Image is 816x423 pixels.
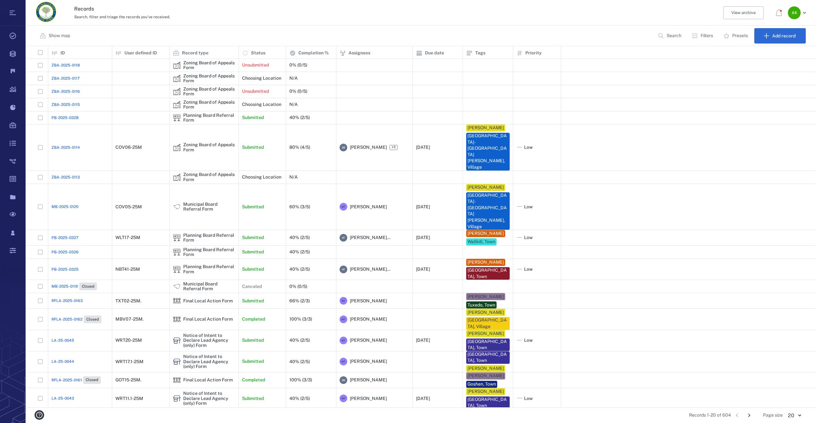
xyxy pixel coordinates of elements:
div: [PERSON_NAME] [467,309,504,316]
span: PB-2025-0325 [51,267,79,272]
p: Choosing Location [242,101,281,108]
p: Submitted [242,144,264,151]
div: [GEOGRAPHIC_DATA]-[GEOGRAPHIC_DATA][PERSON_NAME], Village [467,133,508,171]
div: Zoning Board of Appeals Form [173,173,181,181]
div: Planning Board Referral Form [183,264,235,274]
div: Goshen, Town [467,381,496,387]
div: M T [340,395,347,402]
p: Submitted [242,358,264,365]
div: Zoning Board of Appeals Form [173,88,181,95]
p: Completed [242,377,265,383]
div: Final Local Action Form [183,317,233,322]
div: V F [340,266,347,273]
p: Assignees [349,50,370,56]
p: Unsubmitted [242,62,269,68]
img: icon Zoning Board of Appeals Form [173,75,181,82]
div: Zoning Board of Appeals Form [173,101,181,108]
span: [PERSON_NAME] [350,316,387,323]
div: WRT17.1-25M [115,359,144,364]
div: Zoning Board of Appeals Form [173,144,181,151]
p: Submitted [242,204,264,210]
img: Orange County Planning Department logo [36,2,56,22]
p: Submitted [242,298,264,304]
a: PB-2025-0328 [51,115,79,121]
p: Status [251,50,265,56]
div: Final Local Action Form [173,297,181,305]
div: NBT41-25M [115,267,140,272]
div: [GEOGRAPHIC_DATA]-[GEOGRAPHIC_DATA][PERSON_NAME], Village [467,192,508,230]
a: ZBA-2025-0116 [51,89,80,94]
div: 40% (2/5) [289,115,310,120]
div: J M [340,144,347,151]
div: Notice of Intent to Declare Lead Agency (only) Form [173,337,181,344]
div: Notice of Intent to Declare Lead Agency (only) Form [183,333,235,348]
img: icon Zoning Board of Appeals Form [173,61,181,69]
div: [DATE] [416,338,430,343]
span: [PERSON_NAME] [350,204,387,210]
span: Page size [763,412,783,419]
button: Go to next page [744,410,754,420]
a: ZBA-2025-0113 [51,174,80,180]
p: Submitted [242,395,264,402]
span: Closed [85,317,100,322]
div: Zoning Board of Appeals Form [183,74,235,84]
div: 100% (3/3) [289,317,312,322]
div: Tuxedo, Town [467,302,495,308]
p: Unsubmitted [242,88,269,95]
a: RFLA-2025-0163 [51,298,83,304]
div: [DATE] [416,145,430,150]
span: LA-25-0045 [51,338,74,343]
p: Submitted [242,249,264,255]
div: [PERSON_NAME] [467,294,504,300]
div: Municipal Board Referral Form [173,203,181,211]
div: 0% (0/5) [289,89,307,94]
div: [PERSON_NAME] [467,388,504,395]
img: icon Planning Board Referral Form [173,248,181,256]
div: Planning Board Referral Form [183,247,235,257]
span: Search, filter and triage the records you've received. [74,15,170,19]
img: icon Planning Board Referral Form [173,114,181,122]
div: 40% (2/5) [289,359,310,364]
p: Search [667,33,681,39]
div: Notice of Intent to Declare Lead Agency (only) Form [173,395,181,402]
div: COV06-25M [115,145,142,150]
button: Search [654,28,687,44]
span: Low [524,337,533,344]
div: Final Local Action Form [173,315,181,323]
div: Zoning Board of Appeals Form [183,142,235,152]
div: [DATE] [416,235,430,240]
p: Submitted [242,266,264,273]
div: Wallkill, Town [467,239,495,245]
img: icon Municipal Board Referral Form [173,203,181,211]
button: View archive [723,6,764,19]
a: LA-25-0044 [51,359,74,364]
div: [PERSON_NAME] [467,331,504,337]
div: N/A [289,76,298,81]
div: 0% (0/5) [289,284,307,289]
div: 60% (3/5) [289,204,310,209]
div: 40% (2/5) [289,267,310,272]
div: 40% (2/5) [289,338,310,343]
p: Submitted [242,235,264,241]
div: J M [340,376,347,384]
img: icon Final Local Action Form [173,376,181,384]
p: Priority [525,50,542,56]
p: Submitted [242,115,264,121]
div: Zoning Board of Appeals Form [183,100,235,110]
a: ZBA-2025-0114 [51,145,80,150]
span: RFLA-2025-0162 [51,316,82,322]
div: Planning Board Referral Form [183,113,235,123]
div: COV05-25M [115,204,142,209]
div: [GEOGRAPHIC_DATA], Town [467,396,508,409]
img: icon Municipal Board Referral Form [173,283,181,290]
p: Presets [732,33,748,39]
div: Zoning Board of Appeals Form [183,87,235,97]
div: 100% (3/3) [289,378,312,382]
button: Presets [719,28,753,44]
div: [PERSON_NAME] [467,125,504,131]
div: [DATE] [416,204,430,209]
div: Notice of Intent to Declare Lead Agency (only) Form [173,358,181,365]
p: Completion % [298,50,329,56]
span: +1 [389,145,398,150]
